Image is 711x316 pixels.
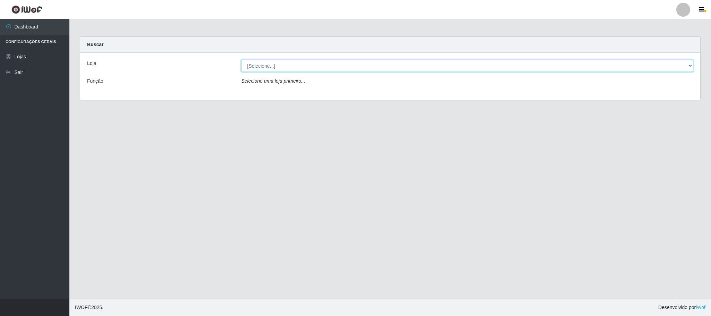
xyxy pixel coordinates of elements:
a: iWof [696,305,705,310]
span: © 2025 . [75,304,103,311]
label: Loja [87,60,96,67]
label: Função [87,77,103,85]
i: Selecione uma loja primeiro... [241,78,305,84]
span: IWOF [75,305,88,310]
strong: Buscar [87,42,103,47]
img: CoreUI Logo [11,5,42,14]
span: Desenvolvido por [658,304,705,311]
